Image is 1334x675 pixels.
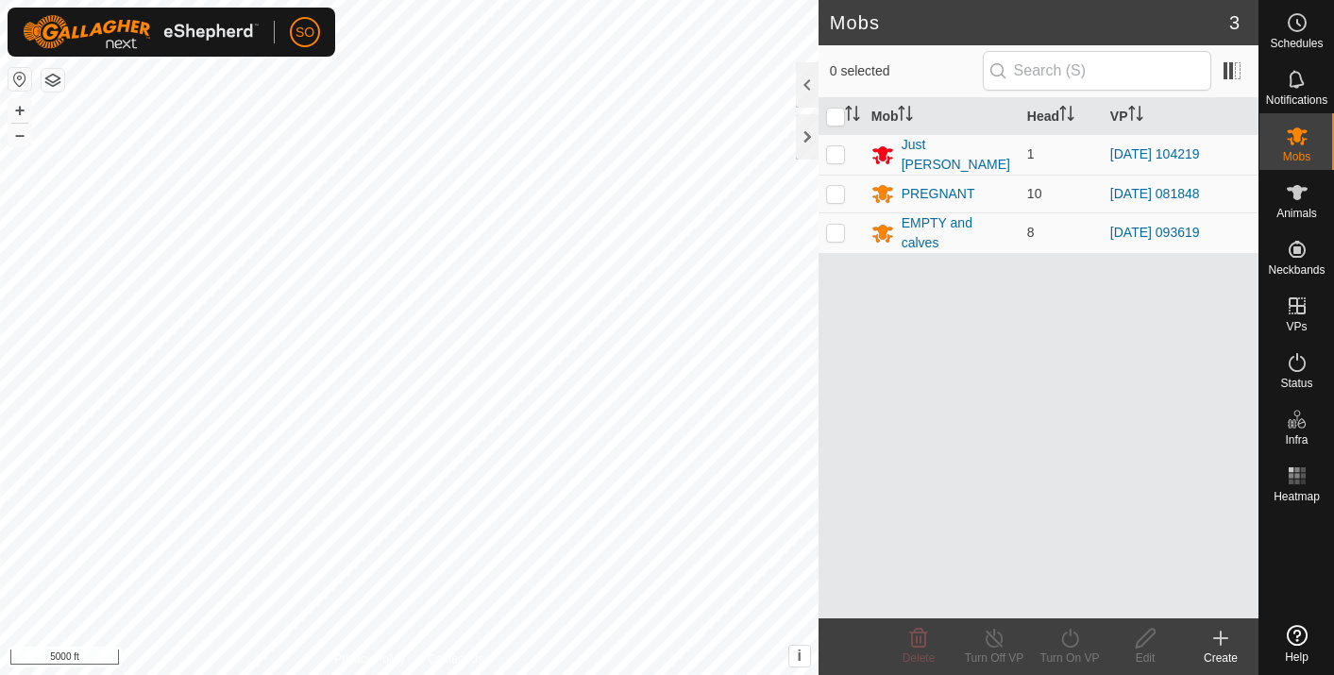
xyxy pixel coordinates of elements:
[8,124,31,146] button: –
[1110,186,1200,201] a: [DATE] 081848
[428,650,483,667] a: Contact Us
[1286,321,1307,332] span: VPs
[1259,617,1334,670] a: Help
[864,98,1020,135] th: Mob
[1283,151,1310,162] span: Mobs
[1270,38,1323,49] span: Schedules
[1020,98,1103,135] th: Head
[1268,264,1325,276] span: Neckbands
[1276,208,1317,219] span: Animals
[902,213,1012,253] div: EMPTY and calves
[1107,650,1183,667] div: Edit
[1285,434,1308,446] span: Infra
[902,184,975,204] div: PREGNANT
[1103,98,1258,135] th: VP
[1027,186,1042,201] span: 10
[1032,650,1107,667] div: Turn On VP
[1110,225,1200,240] a: [DATE] 093619
[1059,109,1074,124] p-sorticon: Activate to sort
[1027,225,1035,240] span: 8
[8,99,31,122] button: +
[956,650,1032,667] div: Turn Off VP
[845,109,860,124] p-sorticon: Activate to sort
[1285,651,1309,663] span: Help
[1128,109,1143,124] p-sorticon: Activate to sort
[902,135,1012,175] div: Just [PERSON_NAME]
[789,646,810,667] button: i
[898,109,913,124] p-sorticon: Activate to sort
[797,648,801,664] span: i
[1274,491,1320,502] span: Heatmap
[1266,94,1327,106] span: Notifications
[296,23,314,42] span: SO
[1280,378,1312,389] span: Status
[903,651,936,665] span: Delete
[334,650,405,667] a: Privacy Policy
[1229,8,1240,37] span: 3
[1110,146,1200,161] a: [DATE] 104219
[830,11,1229,34] h2: Mobs
[23,15,259,49] img: Gallagher Logo
[830,61,983,81] span: 0 selected
[42,69,64,92] button: Map Layers
[1027,146,1035,161] span: 1
[1183,650,1258,667] div: Create
[983,51,1211,91] input: Search (S)
[8,68,31,91] button: Reset Map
